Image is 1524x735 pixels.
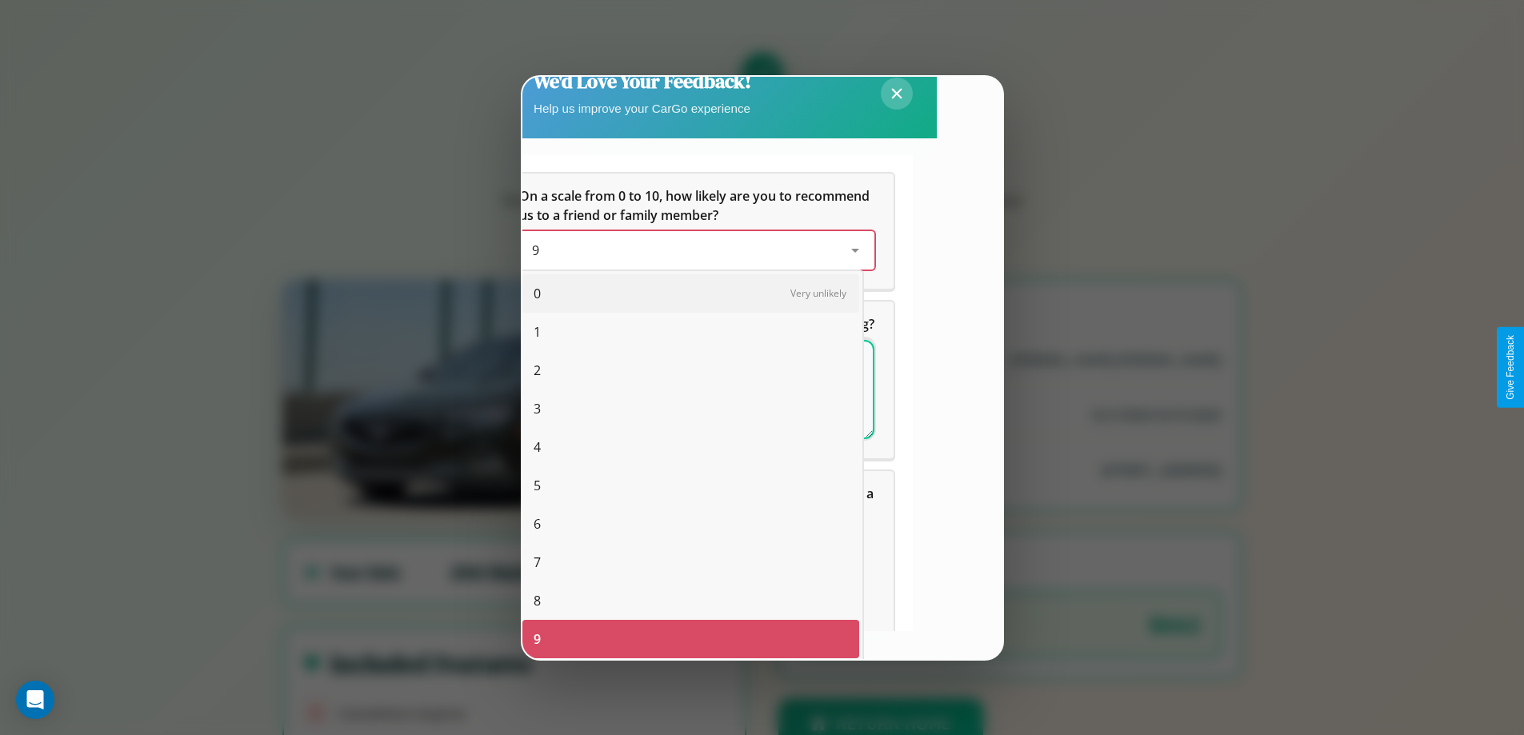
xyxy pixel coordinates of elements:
div: 10 [522,658,859,697]
span: What can we do to make your experience more satisfying? [519,315,874,333]
div: Give Feedback [1505,335,1516,400]
span: 1 [534,322,541,342]
div: 5 [522,466,859,505]
div: On a scale from 0 to 10, how likely are you to recommend us to a friend or family member? [500,174,894,289]
p: Help us improve your CarGo experience [534,98,751,119]
span: 7 [534,553,541,572]
div: 4 [522,428,859,466]
div: 8 [522,581,859,620]
span: 5 [534,476,541,495]
div: Open Intercom Messenger [16,681,54,719]
span: Very unlikely [790,286,846,300]
span: 6 [534,514,541,533]
div: 9 [522,620,859,658]
span: Which of the following features do you value the most in a vehicle? [519,485,877,521]
span: 9 [532,242,539,259]
div: 7 [522,543,859,581]
h2: We'd Love Your Feedback! [534,68,751,94]
span: 3 [534,399,541,418]
span: On a scale from 0 to 10, how likely are you to recommend us to a friend or family member? [519,187,873,224]
div: 3 [522,389,859,428]
span: 8 [534,591,541,610]
span: 9 [534,629,541,649]
div: On a scale from 0 to 10, how likely are you to recommend us to a friend or family member? [519,231,874,270]
div: 2 [522,351,859,389]
div: 0 [522,274,859,313]
div: 6 [522,505,859,543]
div: 1 [522,313,859,351]
span: 0 [534,284,541,303]
span: 2 [534,361,541,380]
span: 4 [534,437,541,457]
h5: On a scale from 0 to 10, how likely are you to recommend us to a friend or family member? [519,186,874,225]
